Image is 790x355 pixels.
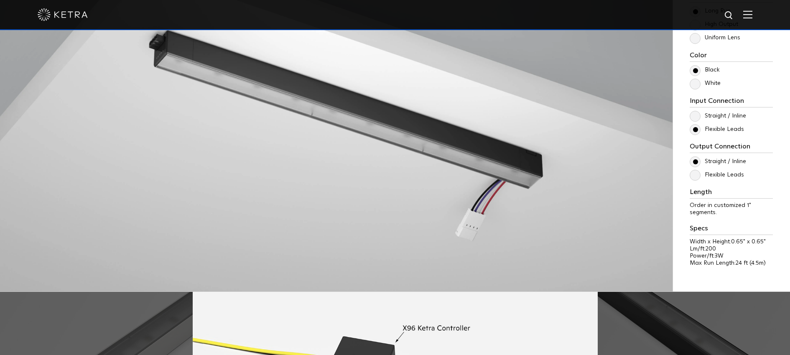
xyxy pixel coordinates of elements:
label: Straight / Inline [690,112,746,120]
h3: Length [690,188,773,199]
span: Order in customized 1" segments. [690,202,751,215]
span: 24 ft (4.5m) [736,260,766,266]
span: 0.65" x 0.65" [731,239,766,245]
h3: Input Connection [690,97,773,107]
p: Width x Height: [690,238,773,245]
p: Max Run Length: [690,260,773,267]
label: Uniform Lens [690,34,740,41]
label: Straight / Inline [690,158,746,165]
h3: Specs [690,225,773,235]
label: Flexible Leads [690,171,744,179]
label: Black [690,66,720,74]
h3: Output Connection [690,143,773,153]
p: Lm/ft: [690,245,773,253]
img: search icon [724,10,734,21]
label: White [690,80,721,87]
img: Hamburger%20Nav.svg [743,10,752,18]
span: 200 [706,246,716,252]
p: Power/ft: [690,253,773,260]
h3: Color [690,51,773,62]
label: Flexible Leads [690,126,744,133]
span: 3W [715,253,724,259]
img: ketra-logo-2019-white [38,8,88,21]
